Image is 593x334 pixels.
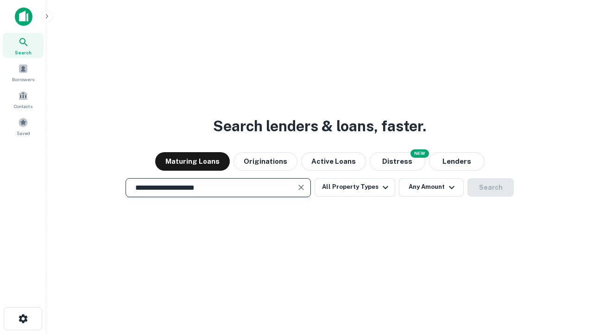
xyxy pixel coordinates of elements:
a: Saved [3,114,44,139]
button: Lenders [429,152,485,171]
img: capitalize-icon.png [15,7,32,26]
a: Contacts [3,87,44,112]
button: Clear [295,181,308,194]
span: Contacts [14,103,32,110]
button: Active Loans [301,152,366,171]
span: Search [15,49,32,56]
a: Borrowers [3,60,44,85]
button: Originations [233,152,297,171]
div: NEW [410,149,429,158]
button: Search distressed loans with lien and other non-mortgage details. [370,152,425,171]
button: Any Amount [399,178,464,197]
button: All Property Types [315,178,395,197]
h3: Search lenders & loans, faster. [213,115,426,137]
span: Saved [17,129,30,137]
a: Search [3,33,44,58]
button: Maturing Loans [155,152,230,171]
span: Borrowers [12,76,34,83]
iframe: Chat Widget [547,260,593,304]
